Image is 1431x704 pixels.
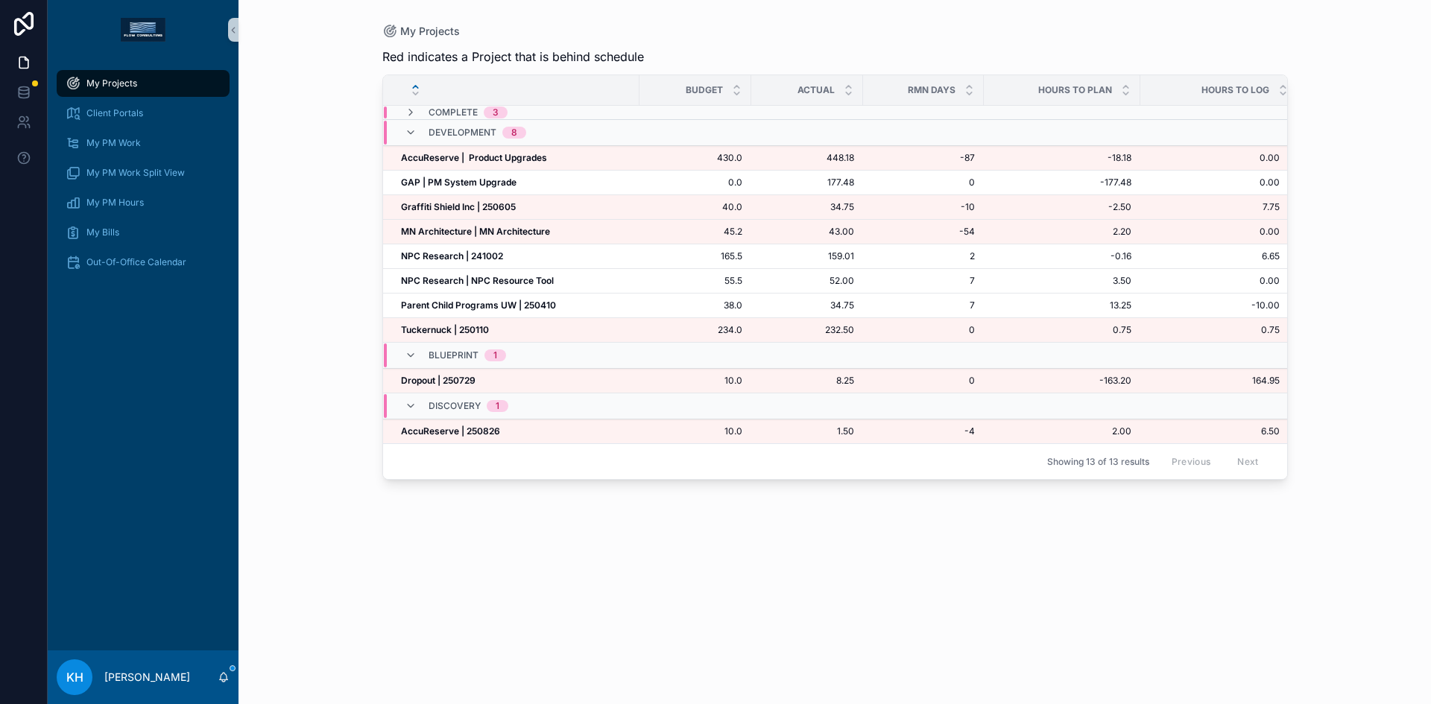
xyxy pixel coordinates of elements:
span: Hours to Log [1201,84,1269,96]
a: -4 [872,425,975,437]
a: 448.18 [760,152,854,164]
a: -10 [872,201,975,213]
a: 430.0 [648,152,742,164]
a: 165.5 [648,250,742,262]
a: 0.75 [1141,324,1280,336]
a: 43.00 [760,226,854,238]
a: 55.5 [648,275,742,287]
a: 52.00 [760,275,854,287]
span: Client Portals [86,107,143,119]
a: 2.00 [993,425,1131,437]
span: Actual [797,84,835,96]
a: 232.50 [760,324,854,336]
a: 38.0 [648,299,742,311]
div: 3 [493,107,499,118]
a: My PM Hours [57,189,230,216]
strong: GAP | PM System Upgrade [401,177,517,188]
a: GAP | PM System Upgrade [401,177,631,188]
a: -18.18 [993,152,1131,164]
a: 45.2 [648,226,742,238]
span: 0.00 [1141,177,1280,188]
a: 1.50 [760,425,854,437]
a: MN Architecture | MN Architecture [401,226,631,238]
strong: Tuckernuck | 250110 [401,324,489,335]
span: My Projects [400,24,460,39]
span: -2.50 [993,201,1131,213]
strong: NPC Research | 241002 [401,250,503,261]
span: 10.0 [648,375,742,387]
a: 10.0 [648,425,742,437]
span: -54 [872,226,975,238]
strong: MN Architecture | MN Architecture [401,226,550,237]
span: 6.65 [1141,250,1280,262]
a: 0.00 [1141,226,1280,238]
span: My Bills [86,226,119,238]
a: -10.00 [1141,299,1280,311]
a: Client Portals [57,100,230,127]
a: Parent Child Programs UW | 250410 [401,299,631,311]
a: My Bills [57,219,230,246]
span: Hours to Plan [1038,84,1112,96]
a: -0.16 [993,250,1131,262]
a: Graffiti Shield Inc | 250605 [401,201,631,213]
strong: NPC Research | NPC Resource Tool [401,275,554,286]
a: 0 [872,177,975,188]
a: NPC Research | NPC Resource Tool [401,275,631,287]
a: -177.48 [993,177,1131,188]
span: Budget [686,84,723,96]
span: Development [429,127,496,139]
a: 0.00 [1141,275,1280,287]
a: 234.0 [648,324,742,336]
span: 6.50 [1141,425,1280,437]
a: My PM Work [57,130,230,156]
span: My PM Work Split View [86,167,185,179]
span: 0.00 [1141,152,1280,164]
div: 1 [493,349,497,361]
div: 8 [511,127,517,139]
a: My Projects [57,70,230,97]
a: 159.01 [760,250,854,262]
a: 0.75 [993,324,1131,336]
a: 0.0 [648,177,742,188]
strong: Parent Child Programs UW | 250410 [401,299,556,311]
span: -87 [872,152,975,164]
a: 7.75 [1141,201,1280,213]
span: Out-Of-Office Calendar [86,256,186,268]
a: 2 [872,250,975,262]
a: 8.25 [760,375,854,387]
strong: Graffiti Shield Inc | 250605 [401,201,516,212]
a: 164.95 [1141,375,1280,387]
a: 0 [872,375,975,387]
div: 1 [496,400,499,412]
span: Blueprint [429,349,478,361]
a: My PM Work Split View [57,159,230,186]
span: RMN Days [908,84,955,96]
span: My Projects [86,77,137,89]
span: 34.75 [760,201,854,213]
a: -163.20 [993,375,1131,387]
a: 7 [872,299,975,311]
a: Dropout | 250729 [401,375,631,387]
